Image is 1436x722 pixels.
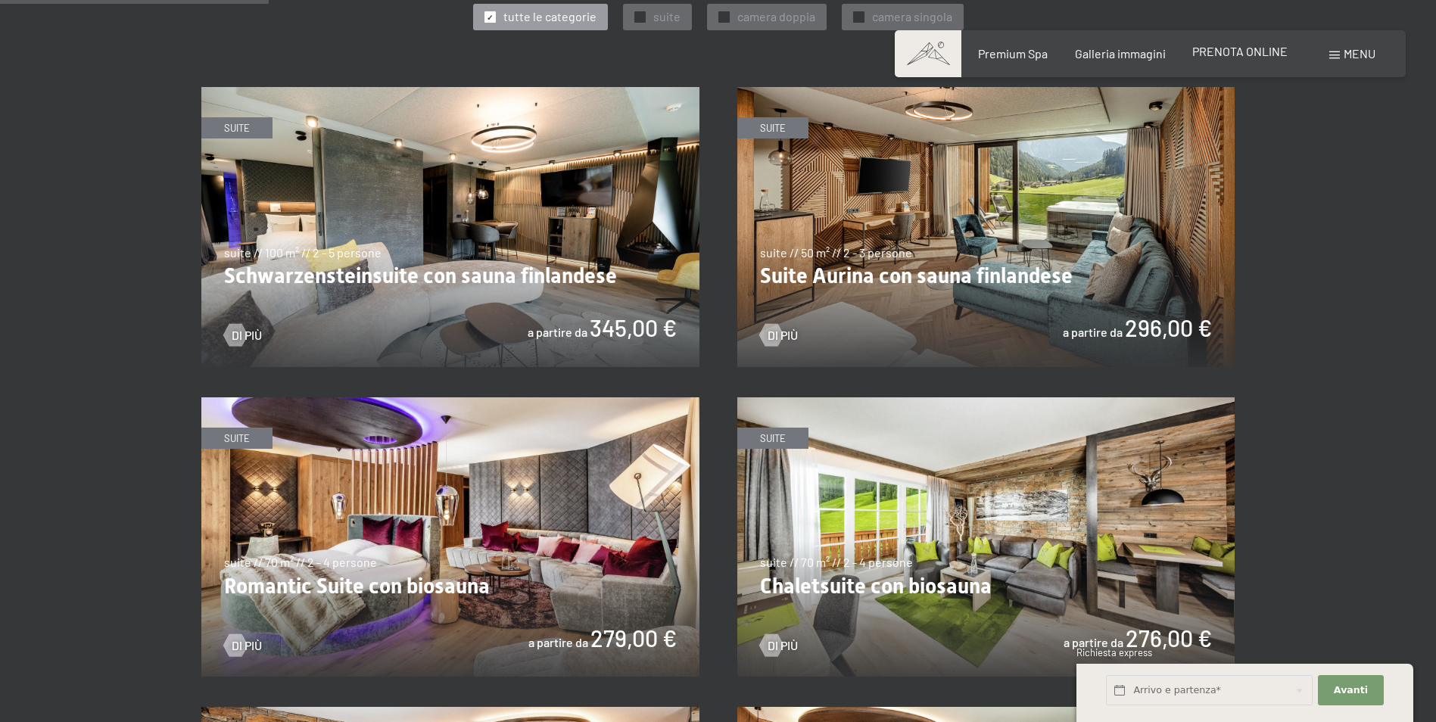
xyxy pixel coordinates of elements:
a: Di più [224,637,262,654]
img: Suite Aurina con sauna finlandese [737,87,1235,367]
span: suite [653,8,681,25]
a: Di più [760,637,798,654]
span: Di più [232,637,262,654]
a: Schwarzensteinsuite con sauna finlandese [201,88,699,97]
span: camera singola [872,8,952,25]
span: Di più [768,327,798,344]
a: Galleria immagini [1075,46,1166,61]
span: Di più [232,327,262,344]
a: Romantic Suite con biosauna [201,398,699,407]
a: Di più [760,327,798,344]
a: Di più [224,327,262,344]
span: camera doppia [737,8,815,25]
span: Menu [1344,46,1375,61]
span: ✓ [637,12,643,23]
span: ✓ [855,12,861,23]
img: Chaletsuite con biosauna [737,397,1235,677]
a: Suite Deluxe con sauna [737,708,1235,717]
a: Nature Suite con sauna [201,708,699,717]
span: ✓ [721,12,727,23]
img: Schwarzensteinsuite con sauna finlandese [201,87,699,367]
a: Suite Aurina con sauna finlandese [737,88,1235,97]
span: tutte le categorie [503,8,597,25]
img: Romantic Suite con biosauna [201,397,699,677]
a: Chaletsuite con biosauna [737,398,1235,407]
a: PRENOTA ONLINE [1192,44,1288,58]
span: Richiesta express [1076,646,1152,658]
span: ✓ [487,12,493,23]
button: Avanti [1318,675,1383,706]
a: Premium Spa [978,46,1048,61]
span: Avanti [1334,683,1368,697]
span: Di più [768,637,798,654]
